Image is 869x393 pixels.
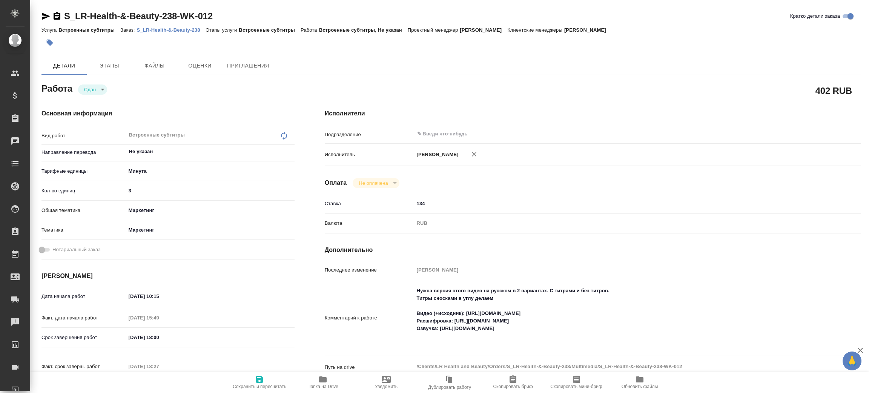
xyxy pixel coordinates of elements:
[307,384,338,389] span: Папка на Drive
[319,27,408,33] p: Встроенные субтитры, Не указан
[91,61,127,71] span: Этапы
[325,246,861,255] h4: Дополнительно
[416,129,789,138] input: ✎ Введи что-нибудь
[126,291,192,302] input: ✎ Введи что-нибудь
[325,364,414,371] p: Путь на drive
[608,372,671,393] button: Обновить файлы
[41,293,126,300] p: Дата начала работ
[41,334,126,341] p: Срок завершения работ
[564,27,612,33] p: [PERSON_NAME]
[126,185,295,196] input: ✎ Введи что-нибудь
[78,84,107,95] div: Сдан
[550,384,602,389] span: Скопировать мини-бриф
[82,86,98,93] button: Сдан
[52,246,100,253] span: Нотариальный заказ
[414,284,816,350] textarea: Нужна версия этого видео на русском в 2 вариантах. С титрами и без титров. Титры сносками в углу ...
[137,61,173,71] span: Файлы
[41,187,126,195] p: Кол-во единиц
[126,224,295,236] div: Маркетинг
[126,361,192,372] input: Пустое поле
[239,27,301,33] p: Встроенные субтитры
[353,178,399,188] div: Сдан
[120,27,137,33] p: Заказ:
[408,27,460,33] p: Проектный менеджер
[301,27,319,33] p: Работа
[206,27,239,33] p: Этапы услуги
[41,149,126,156] p: Направление перевода
[41,81,72,95] h2: Работа
[325,314,414,322] p: Комментарий к работе
[58,27,120,33] p: Встроенные субтитры
[41,27,58,33] p: Услуга
[356,180,390,186] button: Не оплачена
[41,363,126,370] p: Факт. срок заверш. работ
[228,372,291,393] button: Сохранить и пересчитать
[375,384,398,389] span: Уведомить
[137,27,206,33] p: S_LR-Health-&-Beauty-238
[507,27,564,33] p: Клиентские менеджеры
[414,360,816,373] textarea: /Clients/LR Health and Beauty/Orders/S_LR-Health-&-Beauty-238/Multimedia/S_LR-Health-&-Beauty-238...
[41,272,295,281] h4: [PERSON_NAME]
[325,178,347,187] h4: Оплата
[41,132,126,140] p: Вид работ
[137,26,206,33] a: S_LR-Health-&-Beauty-238
[46,61,82,71] span: Детали
[355,372,418,393] button: Уведомить
[622,384,658,389] span: Обновить файлы
[41,207,126,214] p: Общая тематика
[815,84,852,97] h2: 402 RUB
[52,12,61,21] button: Скопировать ссылку
[182,61,218,71] span: Оценки
[414,198,816,209] input: ✎ Введи что-нибудь
[460,27,507,33] p: [PERSON_NAME]
[843,352,861,370] button: 🙏
[41,12,51,21] button: Скопировать ссылку для ЯМессенджера
[493,384,533,389] span: Скопировать бриф
[481,372,545,393] button: Скопировать бриф
[325,266,414,274] p: Последнее изменение
[428,385,471,390] span: Дублировать работу
[414,217,816,230] div: RUB
[227,61,269,71] span: Приглашения
[545,372,608,393] button: Скопировать мини-бриф
[64,11,213,21] a: S_LR-Health-&-Beauty-238-WK-012
[414,264,816,275] input: Пустое поле
[126,332,192,343] input: ✎ Введи что-нибудь
[846,353,858,369] span: 🙏
[41,167,126,175] p: Тарифные единицы
[790,12,840,20] span: Кратко детали заказа
[41,34,58,51] button: Добавить тэг
[233,384,286,389] span: Сохранить и пересчитать
[325,151,414,158] p: Исполнитель
[466,146,482,163] button: Удалить исполнителя
[126,165,295,178] div: Минута
[325,109,861,118] h4: Исполнители
[41,226,126,234] p: Тематика
[325,200,414,207] p: Ставка
[290,151,292,152] button: Open
[812,133,814,135] button: Open
[126,204,295,217] div: Маркетинг
[418,372,481,393] button: Дублировать работу
[291,372,355,393] button: Папка на Drive
[41,314,126,322] p: Факт. дата начала работ
[325,220,414,227] p: Валюта
[414,151,459,158] p: [PERSON_NAME]
[126,312,192,323] input: Пустое поле
[325,131,414,138] p: Подразделение
[41,109,295,118] h4: Основная информация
